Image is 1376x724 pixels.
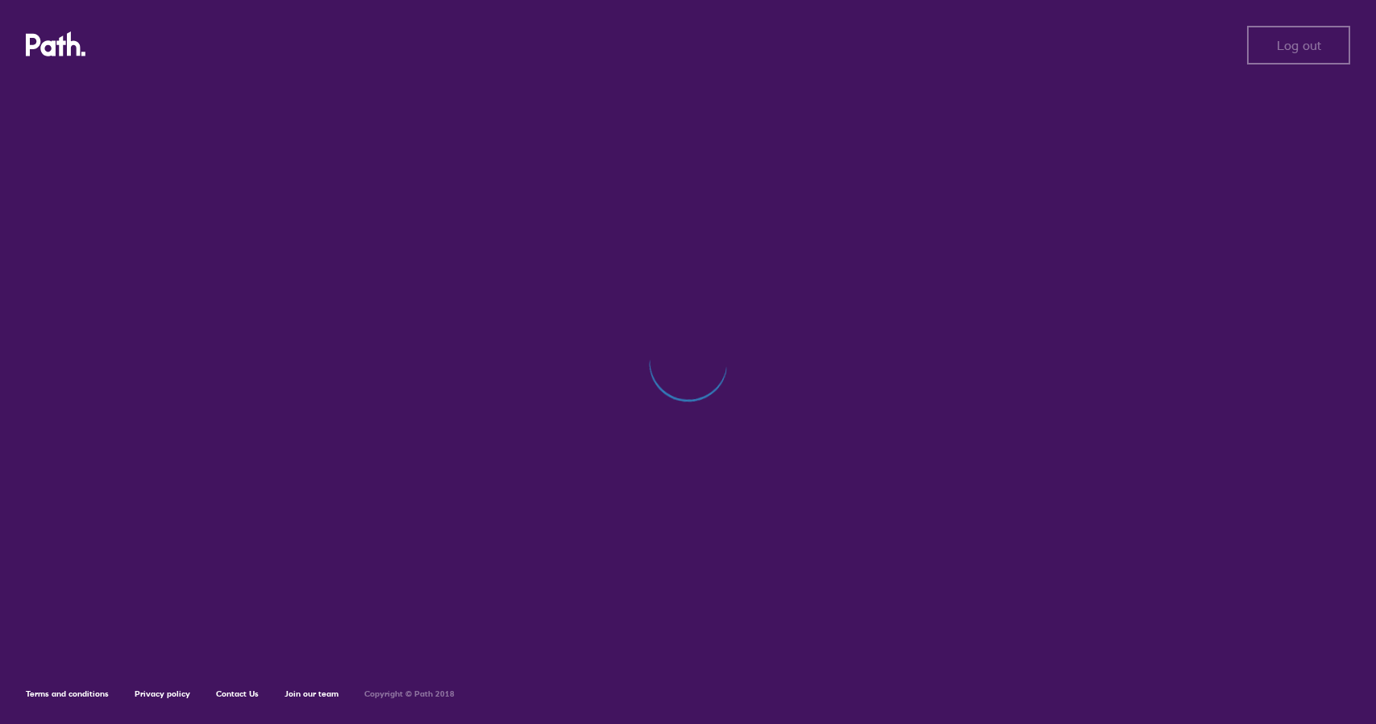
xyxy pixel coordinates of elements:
[1277,38,1321,52] span: Log out
[1247,26,1350,64] button: Log out
[364,689,455,699] h6: Copyright © Path 2018
[216,689,259,699] a: Contact Us
[135,689,190,699] a: Privacy policy
[285,689,339,699] a: Join our team
[26,689,109,699] a: Terms and conditions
